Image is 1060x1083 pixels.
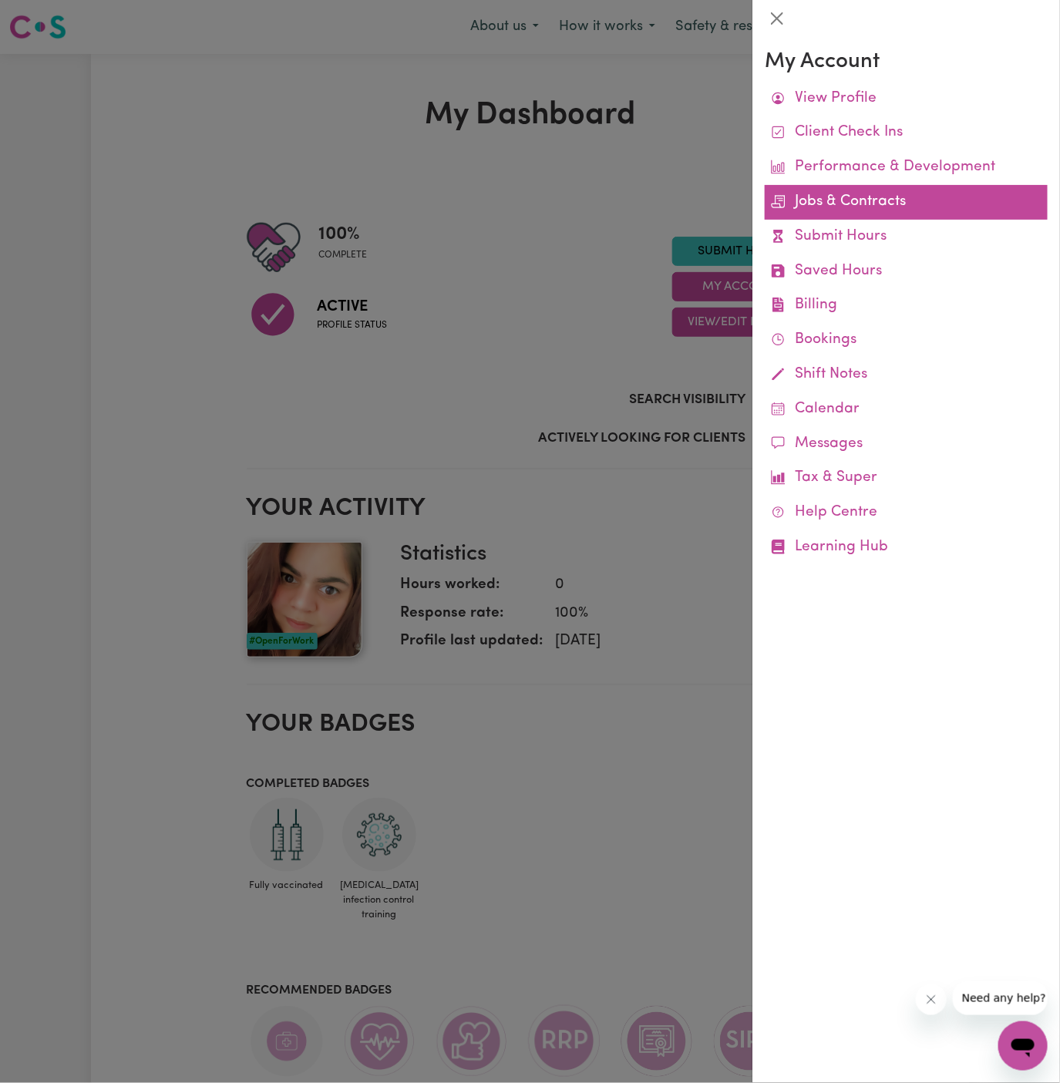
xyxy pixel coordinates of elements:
a: Saved Hours [765,254,1048,289]
a: Learning Hub [765,530,1048,565]
a: Performance & Development [765,150,1048,185]
a: Calendar [765,392,1048,427]
iframe: Button to launch messaging window [998,1021,1048,1071]
a: View Profile [765,82,1048,116]
h3: My Account [765,49,1048,76]
a: Billing [765,288,1048,323]
a: Messages [765,427,1048,462]
a: Bookings [765,323,1048,358]
iframe: Close message [916,984,947,1015]
a: Client Check Ins [765,116,1048,150]
a: Jobs & Contracts [765,185,1048,220]
a: Submit Hours [765,220,1048,254]
button: Close [765,6,789,31]
a: Shift Notes [765,358,1048,392]
iframe: Message from company [953,981,1048,1015]
a: Tax & Super [765,461,1048,496]
a: Help Centre [765,496,1048,530]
